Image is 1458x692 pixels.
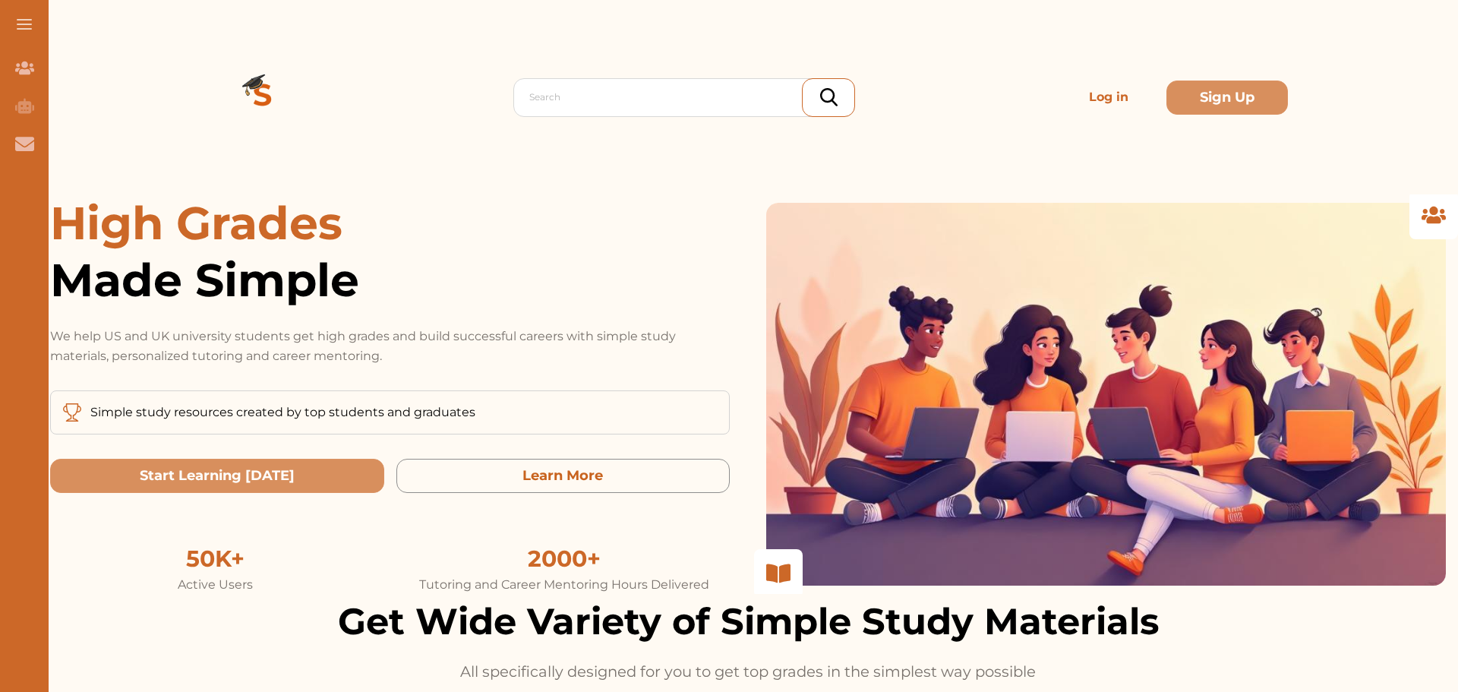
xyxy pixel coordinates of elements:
[396,459,731,493] button: Learn More
[50,251,730,308] span: Made Simple
[456,661,1040,683] p: All specifically designed for you to get top grades in the simplest way possible
[208,43,317,152] img: Logo
[90,403,475,422] p: Simple study resources created by top students and graduates
[50,327,730,366] p: We help US and UK university students get high grades and build successful careers with simple st...
[50,195,342,251] span: High Grades
[1054,82,1163,112] p: Log in
[399,542,731,576] div: 2000+
[50,459,384,493] button: Start Learning Today
[820,88,838,106] img: search_icon
[50,542,381,576] div: 50K+
[50,594,1446,649] h2: Get Wide Variety of Simple Study Materials
[1166,81,1288,115] button: Sign Up
[399,576,731,594] div: Tutoring and Career Mentoring Hours Delivered
[50,576,381,594] div: Active Users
